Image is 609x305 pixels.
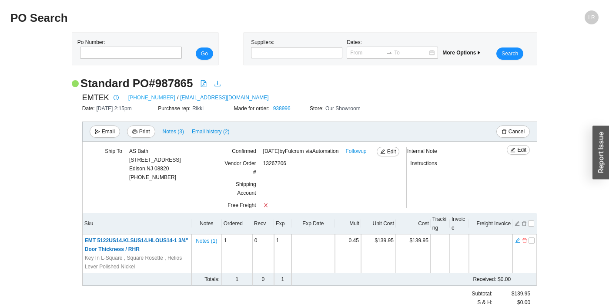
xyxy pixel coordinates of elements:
td: 0.45 [335,234,361,273]
span: Totals: [204,276,220,282]
td: $139.95 [361,234,396,273]
td: 1 [222,273,252,286]
span: caret-right [476,50,482,55]
th: Exp Date [291,213,335,234]
button: sendEmail [90,125,120,138]
span: Rikki [192,105,204,112]
th: Cost [396,213,431,234]
a: 938996 [273,105,291,112]
div: 13267206 [263,159,388,180]
td: 0 [252,273,274,286]
span: Internal Note [407,148,437,154]
span: EMTEK [82,91,109,104]
div: Sku [84,219,190,228]
span: / [177,93,178,102]
th: Tracking [431,213,450,234]
div: Suppliers: [249,38,345,60]
div: [PHONE_NUMBER] [129,147,181,182]
th: Freight Invoice [469,213,512,234]
th: Notes [191,213,222,234]
span: via Automation [305,148,338,154]
span: edit [380,149,385,155]
span: Ship To [105,148,122,154]
span: Search [502,49,518,58]
button: printerPrint [127,125,155,138]
span: Received: [473,276,496,282]
span: download [214,80,221,87]
td: 0 [252,234,274,273]
span: Confirmed [232,148,256,154]
td: $0.00 [335,273,512,286]
div: Dates: [345,38,440,60]
th: Unit Cost [361,213,396,234]
span: Print [139,127,150,136]
span: Edit [387,147,396,156]
td: 1 [274,273,291,286]
h2: PO Search [10,10,452,26]
button: Go [196,47,213,60]
span: edit [515,237,520,244]
span: Free Freight [228,202,256,208]
button: editEdit [377,147,400,156]
span: Subtotal: [472,289,492,298]
button: edit [515,237,521,243]
a: Followup [345,147,366,156]
a: download [214,80,221,89]
button: Search [496,47,523,60]
span: Edit [517,146,526,154]
input: To [394,48,428,57]
span: [DATE] by Fulcrum [263,147,339,156]
div: AS Bath [STREET_ADDRESS] Edison , NJ 08820 [129,147,181,173]
span: Cancel [509,127,525,136]
span: Email history (2) [192,127,230,136]
span: Date: [82,105,97,112]
button: editEdit [507,145,530,155]
button: info-circle [109,91,121,104]
th: Invoice [450,213,469,234]
button: delete [522,237,528,243]
th: Recv [252,213,274,234]
th: Ordered [222,213,252,234]
span: info-circle [111,95,121,100]
span: Instructions [410,160,437,166]
span: Vendor Order # [225,160,256,175]
td: $139.95 [396,234,431,273]
span: swap-right [386,50,392,56]
button: Email history (2) [191,125,230,138]
div: $139.95 [492,289,530,298]
span: Store: [310,105,325,112]
a: [EMAIL_ADDRESS][DOMAIN_NAME] [180,93,268,102]
span: Key In L-Square , Square Rosette , Helios Lever Polished Nickel [85,254,189,271]
button: delete [521,220,527,226]
div: Po Number: [77,38,179,60]
a: file-pdf [200,80,207,89]
span: send [95,129,100,135]
span: Shipping Account [236,181,256,196]
span: to [386,50,392,56]
span: edit [510,147,515,153]
span: printer [132,129,137,135]
th: Exp [274,213,291,234]
button: edit [514,220,520,226]
span: More Options [442,50,481,56]
span: delete [522,237,527,244]
button: deleteCancel [496,125,530,138]
span: delete [502,129,507,135]
input: From [350,48,385,57]
h2: Standard PO # 987865 [80,76,193,91]
span: Email [102,127,115,136]
span: [DATE] 2:15pm [97,105,132,112]
span: LR [588,10,595,24]
span: Made for order: [234,105,271,112]
span: Notes ( 3 ) [163,127,184,136]
span: Our Showroom [325,105,361,112]
span: close [263,203,268,208]
a: [PHONE_NUMBER] [128,93,175,102]
button: Notes (1) [195,236,217,242]
span: file-pdf [200,80,207,87]
button: Notes (3) [162,127,184,133]
span: EMT 5122US14.KLSUS14.HLOUS14-1 3/4" Door Thickness / RHR [85,237,188,252]
span: Go [201,49,208,58]
td: 1 [274,234,291,273]
th: Mult [335,213,361,234]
